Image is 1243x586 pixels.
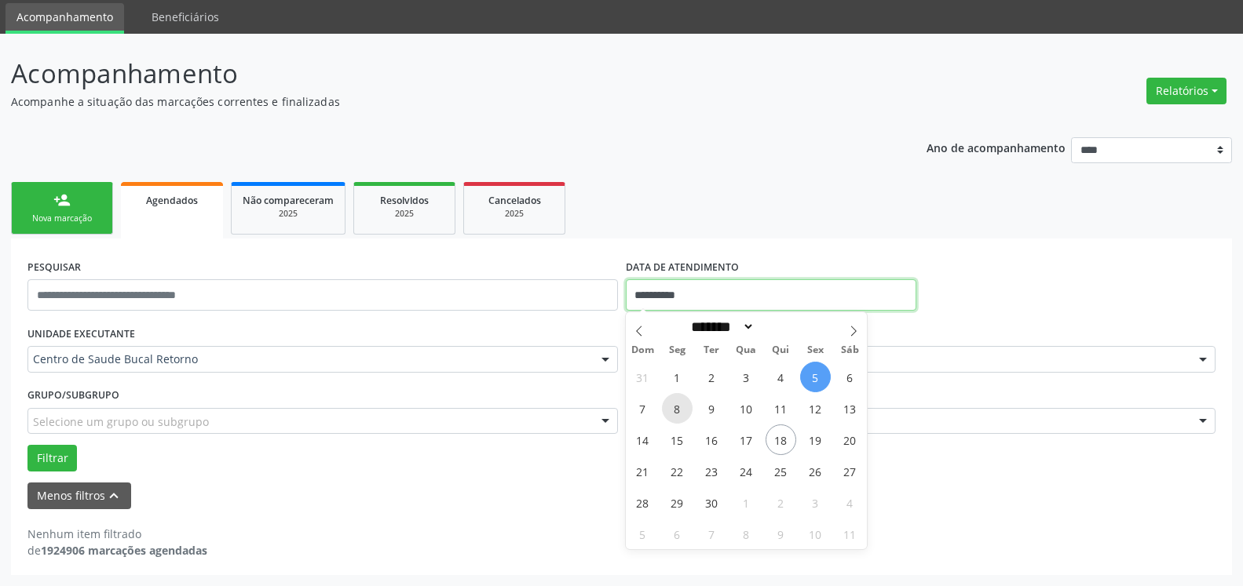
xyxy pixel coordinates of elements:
[731,424,762,455] span: Setembro 17, 2025
[731,487,762,518] span: Outubro 1, 2025
[731,519,762,549] span: Outubro 8, 2025
[27,384,119,408] label: Grupo/Subgrupo
[832,345,867,355] span: Sáb
[5,3,124,34] a: Acompanhamento
[755,318,806,335] input: Year
[380,194,429,207] span: Resolvidos
[146,194,198,207] span: Agendados
[53,191,71,209] div: person_add
[1146,78,1227,104] button: Relatórios
[627,487,658,518] span: Setembro 28, 2025
[766,424,796,455] span: Setembro 18, 2025
[696,487,727,518] span: Setembro 30, 2025
[731,456,762,486] span: Setembro 24, 2025
[696,362,727,392] span: Setembro 2, 2025
[627,424,658,455] span: Setembro 14, 2025
[686,318,755,335] select: Month
[11,54,866,93] p: Acompanhamento
[766,362,796,392] span: Setembro 4, 2025
[627,456,658,486] span: Setembro 21, 2025
[27,322,135,346] label: UNIDADE EXECUTANTE
[11,93,866,110] p: Acompanhe a situação das marcações correntes e finalizadas
[800,424,831,455] span: Setembro 19, 2025
[800,393,831,424] span: Setembro 12, 2025
[627,362,658,392] span: Agosto 31, 2025
[800,487,831,518] span: Outubro 3, 2025
[660,345,694,355] span: Seg
[626,255,739,279] label: DATA DE ATENDIMENTO
[365,208,444,220] div: 2025
[800,456,831,486] span: Setembro 26, 2025
[763,345,798,355] span: Qui
[662,456,693,486] span: Setembro 22, 2025
[766,456,796,486] span: Setembro 25, 2025
[835,393,865,424] span: Setembro 13, 2025
[729,345,763,355] span: Qua
[835,487,865,518] span: Outubro 4, 2025
[27,542,207,559] div: de
[696,456,727,486] span: Setembro 23, 2025
[627,519,658,549] span: Outubro 5, 2025
[27,445,77,471] button: Filtrar
[662,362,693,392] span: Setembro 1, 2025
[27,526,207,542] div: Nenhum item filtrado
[33,351,586,367] span: Centro de Saude Bucal Retorno
[731,362,762,392] span: Setembro 3, 2025
[33,413,209,430] span: Selecione um grupo ou subgrupo
[27,482,131,510] button: Menos filtroskeyboard_arrow_up
[662,519,693,549] span: Outubro 6, 2025
[243,208,334,220] div: 2025
[662,424,693,455] span: Setembro 15, 2025
[662,393,693,424] span: Setembro 8, 2025
[243,194,334,207] span: Não compareceram
[696,424,727,455] span: Setembro 16, 2025
[766,393,796,424] span: Setembro 11, 2025
[835,424,865,455] span: Setembro 20, 2025
[731,393,762,424] span: Setembro 10, 2025
[23,213,101,224] div: Nova marcação
[475,208,554,220] div: 2025
[696,519,727,549] span: Outubro 7, 2025
[141,3,230,31] a: Beneficiários
[766,487,796,518] span: Outubro 2, 2025
[798,345,832,355] span: Sex
[662,487,693,518] span: Setembro 29, 2025
[41,543,207,558] strong: 1924906 marcações agendadas
[27,255,81,279] label: PESQUISAR
[800,519,831,549] span: Outubro 10, 2025
[631,351,1184,367] span: Todos os profissionais
[105,487,122,504] i: keyboard_arrow_up
[835,519,865,549] span: Outubro 11, 2025
[488,194,541,207] span: Cancelados
[927,137,1066,157] p: Ano de acompanhamento
[835,362,865,392] span: Setembro 6, 2025
[800,362,831,392] span: Setembro 5, 2025
[835,456,865,486] span: Setembro 27, 2025
[766,519,796,549] span: Outubro 9, 2025
[626,345,660,355] span: Dom
[696,393,727,424] span: Setembro 9, 2025
[627,393,658,424] span: Setembro 7, 2025
[694,345,729,355] span: Ter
